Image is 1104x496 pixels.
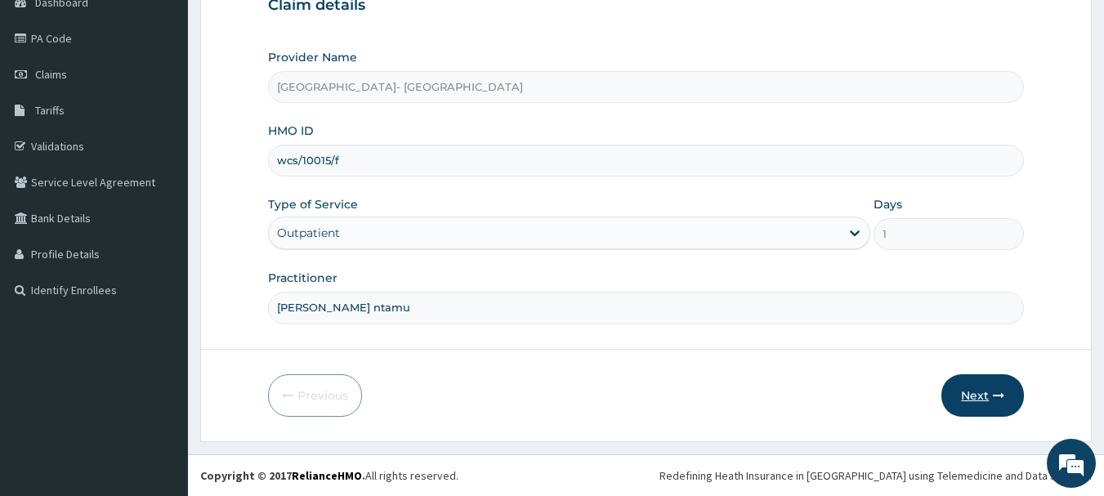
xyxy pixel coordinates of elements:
div: Minimize live chat window [268,8,307,47]
input: Enter HMO ID [268,145,1025,177]
div: Outpatient [277,225,340,241]
textarea: Type your message and hit 'Enter' [8,326,311,383]
label: Days [874,196,902,212]
label: Type of Service [268,196,358,212]
img: d_794563401_company_1708531726252_794563401 [30,82,66,123]
div: Chat with us now [85,92,275,113]
span: Tariffs [35,103,65,118]
a: RelianceHMO [292,468,362,483]
footer: All rights reserved. [188,454,1104,496]
button: Next [941,374,1024,417]
button: Previous [268,374,362,417]
strong: Copyright © 2017 . [200,468,365,483]
span: We're online! [95,145,226,311]
div: Redefining Heath Insurance in [GEOGRAPHIC_DATA] using Telemedicine and Data Science! [659,467,1092,484]
span: Claims [35,67,67,82]
label: Provider Name [268,49,357,65]
input: Enter Name [268,292,1025,324]
label: Practitioner [268,270,337,286]
label: HMO ID [268,123,314,139]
